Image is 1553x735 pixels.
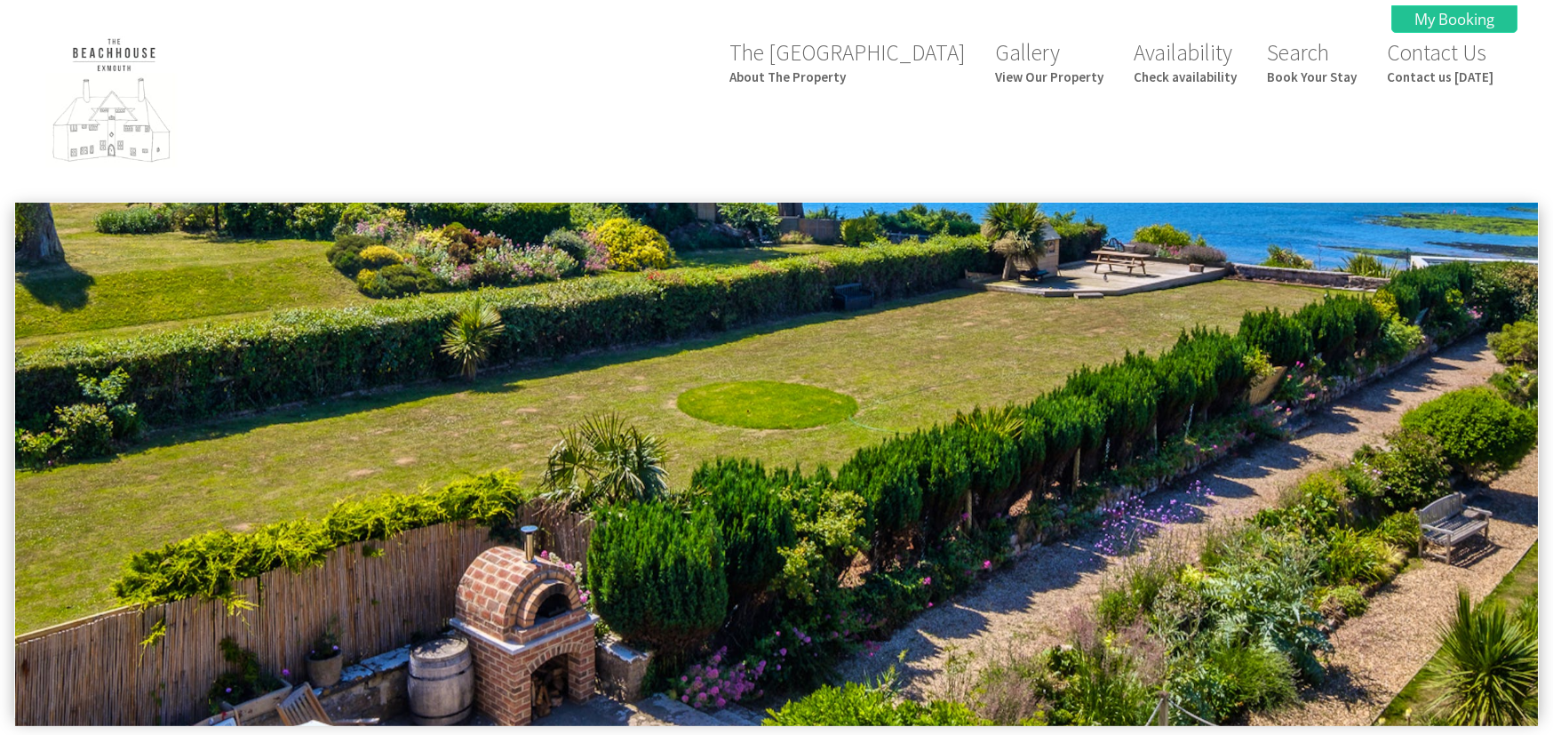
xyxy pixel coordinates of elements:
[1267,38,1357,85] a: SearchBook Your Stay
[1391,5,1517,33] a: My Booking
[25,31,203,176] img: The Beach House Exmouth
[995,68,1103,85] small: View Our Property
[1387,68,1493,85] small: Contact us [DATE]
[1134,38,1237,85] a: AvailabilityCheck availability
[729,38,965,85] a: The [GEOGRAPHIC_DATA]About The Property
[1134,68,1237,85] small: Check availability
[1267,68,1357,85] small: Book Your Stay
[729,68,965,85] small: About The Property
[1387,38,1493,85] a: Contact UsContact us [DATE]
[995,38,1103,85] a: GalleryView Our Property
